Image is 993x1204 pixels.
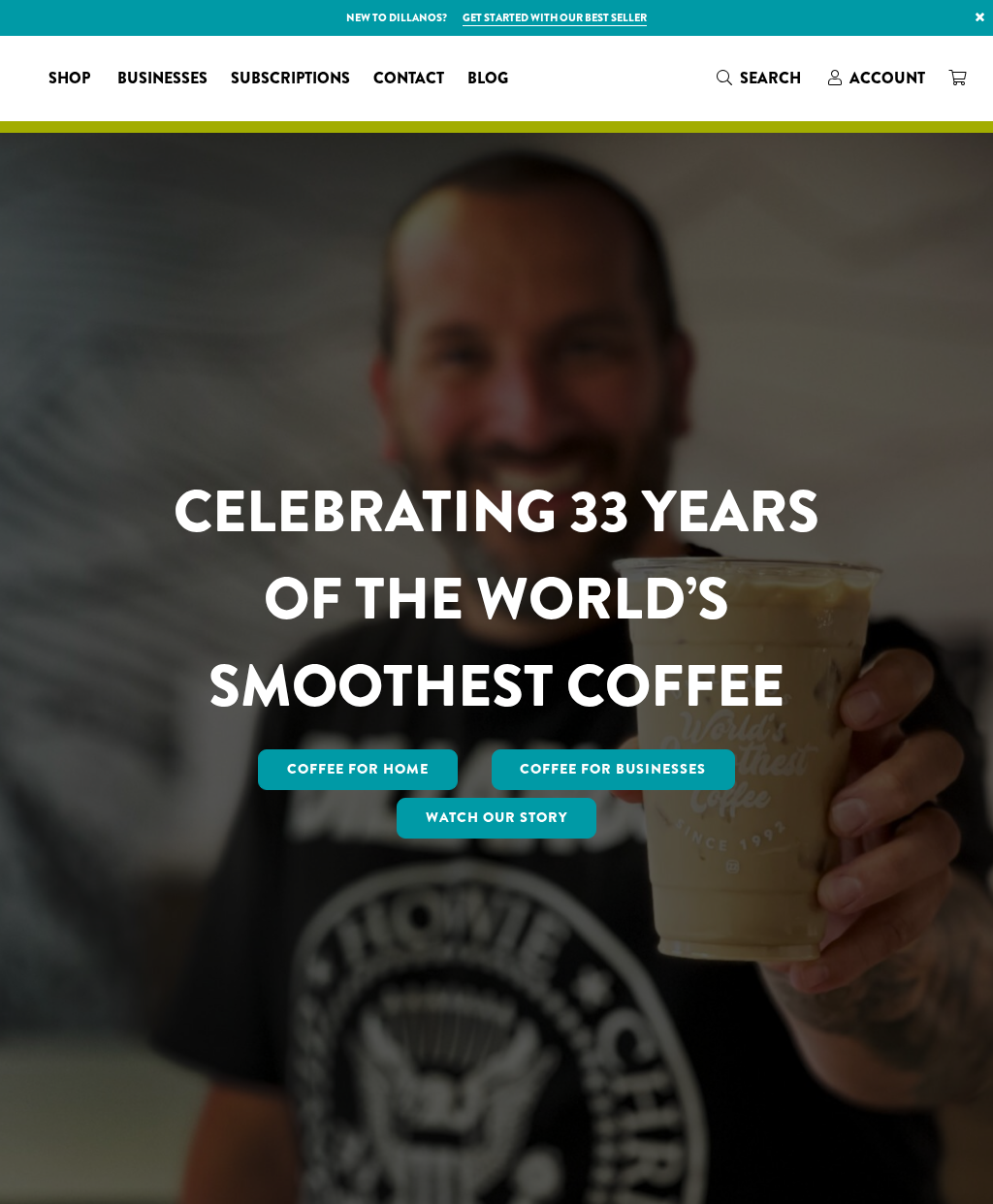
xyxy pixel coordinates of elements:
span: Businesses [117,67,208,91]
a: Shop [37,63,106,94]
a: Coffee For Businesses [492,749,736,790]
a: Get started with our best seller [463,10,647,26]
h1: CELEBRATING 33 YEARS OF THE WORLD’S SMOOTHEST COFFEE [135,468,858,730]
span: Shop [48,67,90,91]
span: Search [740,67,801,89]
span: Subscriptions [231,67,350,91]
a: Watch Our Story [397,798,596,839]
span: Contact [373,67,444,91]
span: Account [849,67,925,89]
a: Search [705,62,817,94]
span: Blog [467,67,508,91]
a: Coffee for Home [258,749,458,790]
